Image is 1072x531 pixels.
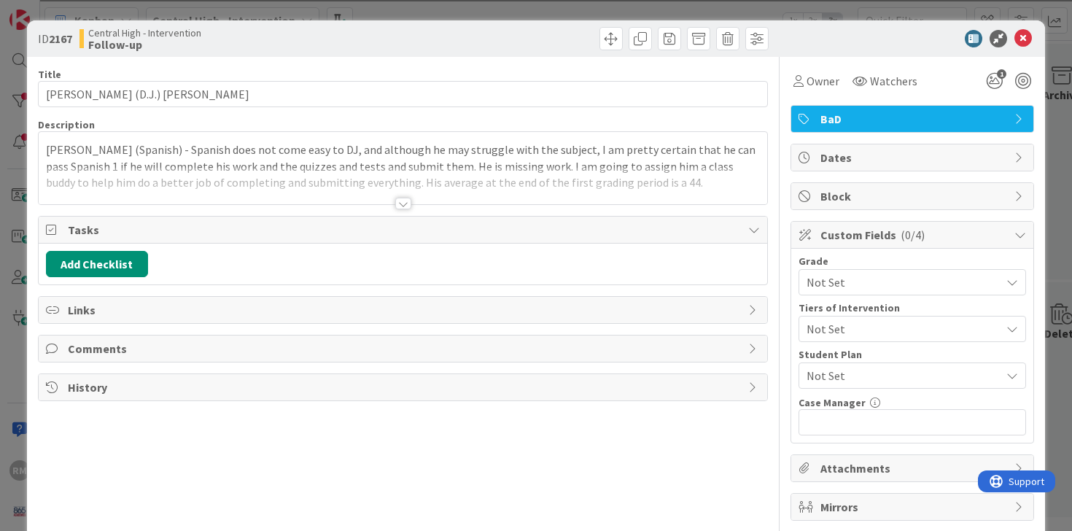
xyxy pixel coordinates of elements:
span: Not Set [807,319,993,339]
div: Visual Art [6,242,1066,255]
div: Sort A > Z [6,6,1066,19]
span: 1 [997,69,1006,79]
div: Rename Outline [6,124,1066,137]
div: Newspaper [6,216,1066,229]
span: ID [38,30,72,47]
div: Move To ... [6,32,1066,45]
div: Television/Radio [6,229,1066,242]
div: CANCEL [6,376,1066,389]
div: BOOK [6,428,1066,441]
button: Add Checklist [46,251,148,277]
div: TODO: put dlg title [6,255,1066,268]
span: Not Set [807,367,1001,384]
span: Central High - Intervention [88,27,201,39]
div: MORE [6,468,1066,481]
span: Not Set [807,272,993,292]
span: Tasks [68,221,742,239]
span: History [68,379,742,396]
div: Delete [6,111,1066,124]
span: Description [38,118,95,131]
span: Watchers [870,72,917,90]
p: [PERSON_NAME] (Spanish) - Spanish does not come easy to DJ, and although he may struggle with the... [46,142,761,191]
span: Attachments [820,460,1007,477]
b: 2167 [49,31,72,46]
b: Follow-up [88,39,201,50]
div: This outline has no content. Would you like to delete it? [6,310,1066,323]
div: Grade [799,256,1026,266]
div: Add Outline Template [6,163,1066,177]
div: Download [6,137,1066,150]
div: DELETE [6,336,1066,349]
div: Tiers of Intervention [799,303,1026,313]
span: ( 0/4 ) [901,228,925,242]
label: Title [38,68,61,81]
div: Journal [6,190,1066,203]
div: Delete [6,45,1066,58]
div: Student Plan [799,349,1026,360]
div: Search for Source [6,177,1066,190]
span: Support [31,2,66,20]
span: Dates [820,149,1007,166]
div: Move to ... [6,349,1066,363]
div: Print [6,150,1066,163]
span: Custom Fields [820,226,1007,244]
div: SAVE [6,415,1066,428]
span: Block [820,187,1007,205]
span: Owner [807,72,839,90]
div: Move To ... [6,98,1066,111]
div: Home [6,363,1066,376]
input: type card name here... [38,81,769,107]
span: Comments [68,340,742,357]
div: CANCEL [6,284,1066,297]
input: Search sources [6,481,135,496]
div: WEBSITE [6,441,1066,454]
div: ??? [6,297,1066,310]
div: Sign out [6,71,1066,85]
div: Magazine [6,203,1066,216]
div: New source [6,402,1066,415]
div: Rename [6,85,1066,98]
div: Options [6,58,1066,71]
span: Mirrors [820,498,1007,516]
div: JOURNAL [6,454,1066,468]
div: Sort New > Old [6,19,1066,32]
div: SAVE AND GO HOME [6,323,1066,336]
span: BaD [820,110,1007,128]
span: Links [68,301,742,319]
label: Case Manager [799,396,866,409]
div: MOVE [6,389,1066,402]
